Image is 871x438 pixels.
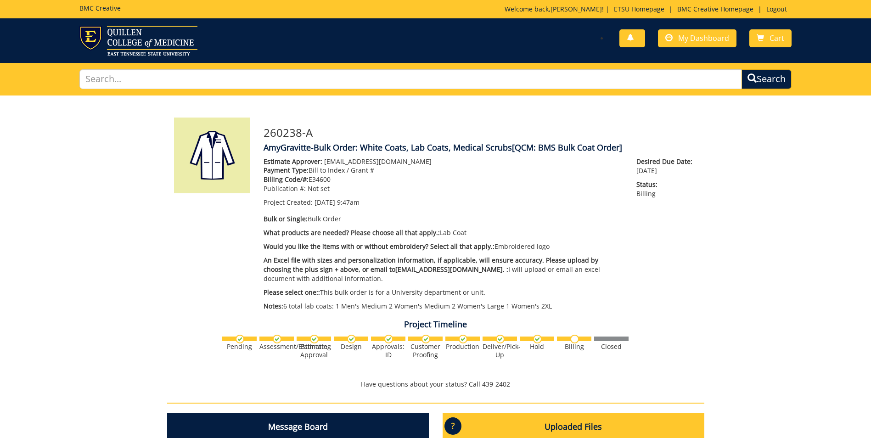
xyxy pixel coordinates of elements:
img: checkmark [533,335,542,343]
a: ETSU Homepage [609,5,669,13]
p: I will upload or email an excel document with additional information. [264,256,623,283]
div: Pending [222,343,257,351]
p: This bulk order is for a University department or unit. [264,288,623,297]
img: checkmark [273,335,281,343]
span: [QCM: BMS Bulk Coat Order] [512,142,622,153]
span: Bulk or Single: [264,214,308,223]
a: [PERSON_NAME] [551,5,602,13]
span: Publication #: [264,184,306,193]
span: Would you like the items with or without embroidery? Select all that apply.: [264,242,495,251]
div: Closed [594,343,629,351]
span: Not set [308,184,330,193]
p: Welcome back, ! | | | [505,5,792,14]
div: Production [445,343,480,351]
a: My Dashboard [658,29,736,47]
div: Hold [520,343,554,351]
img: checkmark [496,335,505,343]
div: Deliver/Pick-Up [483,343,517,359]
a: Logout [762,5,792,13]
img: checkmark [236,335,244,343]
span: My Dashboard [678,33,729,43]
img: checkmark [347,335,356,343]
span: Project Created: [264,198,313,207]
div: Approvals: ID [371,343,405,359]
p: 6 total lab coats: 1 Men's Medium 2 Women's Medium 2 Women's Large 1 Women's 2XL [264,302,623,311]
span: Estimate Approver: [264,157,322,166]
h4: AmyGravitte-Bulk Order: White Coats, Lab Coats, Medical Scrubs [264,143,697,152]
span: Desired Due Date: [636,157,697,166]
img: Product featured image [174,118,250,193]
img: checkmark [459,335,467,343]
h5: BMC Creative [79,5,121,11]
p: Bill to Index / Grant # [264,166,623,175]
p: Embroidered logo [264,242,623,251]
p: Lab Coat [264,228,623,237]
span: [DATE] 9:47am [315,198,360,207]
span: Status: [636,180,697,189]
input: Search... [79,69,742,89]
span: Please select one:: [264,288,320,297]
img: checkmark [310,335,319,343]
img: checkmark [421,335,430,343]
div: Design [334,343,368,351]
p: E34600 [264,175,623,184]
a: BMC Creative Homepage [673,5,758,13]
img: ETSU logo [79,26,197,56]
span: Payment Type: [264,166,309,174]
h3: 260238-A [264,127,697,139]
a: Cart [749,29,792,47]
p: [EMAIL_ADDRESS][DOMAIN_NAME] [264,157,623,166]
span: An Excel file with sizes and personalization information, if applicable, will ensure accuracy. Pl... [264,256,598,274]
img: checkmark [384,335,393,343]
p: [DATE] [636,157,697,175]
button: Search [742,69,792,89]
p: Bulk Order [264,214,623,224]
span: What products are needed? Please choose all that apply.: [264,228,440,237]
div: Customer Proofing [408,343,443,359]
h4: Project Timeline [167,320,704,329]
span: Billing Code/#: [264,175,309,184]
span: Notes: [264,302,283,310]
img: no [570,335,579,343]
span: Cart [770,33,784,43]
div: Assessment/Estimating [259,343,294,351]
p: Have questions about your status? Call 439-2402 [167,380,704,389]
p: ? [444,417,461,435]
div: Billing [557,343,591,351]
div: Estimate Approval [297,343,331,359]
p: Billing [636,180,697,198]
